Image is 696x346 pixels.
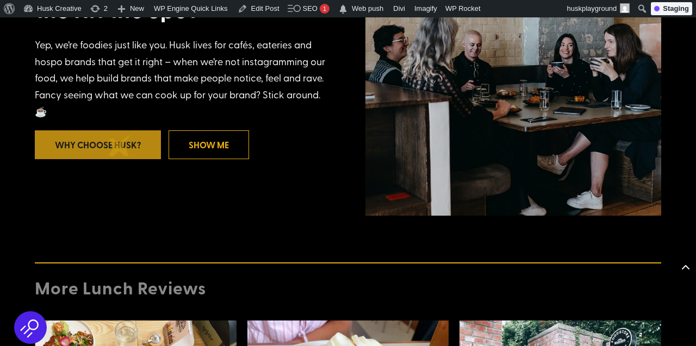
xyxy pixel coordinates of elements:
[35,130,161,159] a: Why Choose Husk?
[169,130,249,159] a: Show me
[320,4,330,14] div: 1
[35,277,661,303] h4: More Lunch Reviews
[652,303,685,335] iframe: Brevo live chat
[35,36,331,119] div: Yep, we’re foodies just like you. Husk lives for cafés, eateries and hospo brands that get it rig...
[567,4,617,12] span: huskplayground
[651,2,692,15] div: Staging
[338,2,349,17] span: 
